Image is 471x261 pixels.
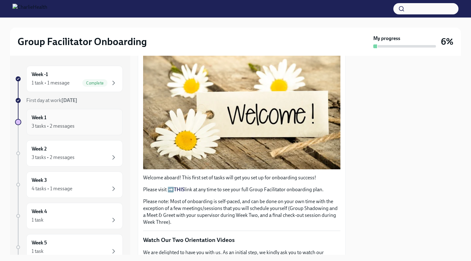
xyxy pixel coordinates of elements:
[15,234,123,260] a: Week 51 task
[143,198,340,226] p: Please note: Most of onboarding is self-paced, and can be done on your own time with the exceptio...
[61,97,77,103] strong: [DATE]
[18,35,147,48] h2: Group Facilitator Onboarding
[32,71,48,78] h6: Week -1
[15,97,123,104] a: First day at work[DATE]
[32,177,47,184] h6: Week 3
[15,171,123,198] a: Week 34 tasks • 1 message
[32,154,75,161] div: 3 tasks • 2 messages
[32,239,47,246] h6: Week 5
[143,236,340,244] p: Watch Our Two Orientation Videos
[82,81,107,85] span: Complete
[32,123,75,130] div: 3 tasks • 2 messages
[15,203,123,229] a: Week 41 task
[32,208,47,215] h6: Week 4
[26,97,77,103] span: First day at work
[32,146,47,152] h6: Week 2
[13,4,47,14] img: CharlieHealth
[143,51,340,169] button: Zoom image
[32,248,44,255] div: 1 task
[32,217,44,223] div: 1 task
[373,35,400,42] strong: My progress
[143,186,340,193] p: Please visit ➡️ link at any time to see your full Group Facilitator onboarding plan.
[15,140,123,166] a: Week 23 tasks • 2 messages
[32,79,70,86] div: 1 task • 1 message
[32,114,46,121] h6: Week 1
[32,185,72,192] div: 4 tasks • 1 message
[143,174,340,181] p: Welcome aboard! This first set of tasks will get you set up for onboarding success!
[15,109,123,135] a: Week 13 tasks • 2 messages
[15,66,123,92] a: Week -11 task • 1 messageComplete
[441,36,453,47] h3: 6%
[174,187,184,192] a: THIS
